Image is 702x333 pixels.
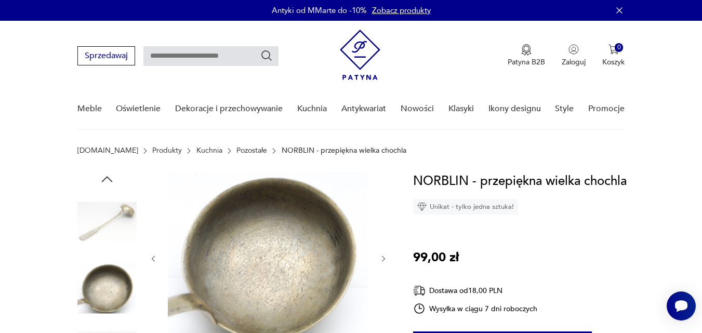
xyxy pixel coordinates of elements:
[602,57,625,67] p: Koszyk
[413,248,459,268] p: 99,00 zł
[340,30,380,80] img: Patyna - sklep z meblami i dekoracjami vintage
[175,89,283,129] a: Dekoracje i przechowywanie
[562,57,586,67] p: Zaloguj
[260,49,273,62] button: Szukaj
[602,44,625,67] button: 0Koszyk
[372,5,431,16] a: Zobacz produkty
[562,44,586,67] button: Zaloguj
[116,89,161,129] a: Oświetlenie
[667,291,696,321] iframe: Smartsupp widget button
[588,89,625,129] a: Promocje
[508,44,545,67] button: Patyna B2B
[488,89,541,129] a: Ikony designu
[555,89,574,129] a: Style
[272,5,367,16] p: Antyki od MMarte do -10%
[236,146,267,155] a: Pozostałe
[77,259,137,318] img: Zdjęcie produktu NORBLIN - przepiękna wielka chochla
[508,44,545,67] a: Ikona medaluPatyna B2B
[77,146,138,155] a: [DOMAIN_NAME]
[417,202,427,211] img: Ikona diamentu
[341,89,386,129] a: Antykwariat
[401,89,434,129] a: Nowości
[77,192,137,251] img: Zdjęcie produktu NORBLIN - przepiękna wielka chochla
[77,53,135,60] a: Sprzedawaj
[297,89,327,129] a: Kuchnia
[77,89,102,129] a: Meble
[413,284,538,297] div: Dostawa od 18,00 PLN
[508,57,545,67] p: Patyna B2B
[413,302,538,315] div: Wysyłka w ciągu 7 dni roboczych
[448,89,474,129] a: Klasyki
[282,146,406,155] p: NORBLIN - przepiękna wielka chochla
[413,199,518,215] div: Unikat - tylko jedna sztuka!
[152,146,182,155] a: Produkty
[615,43,624,52] div: 0
[77,46,135,65] button: Sprzedawaj
[196,146,222,155] a: Kuchnia
[521,44,532,56] img: Ikona medalu
[413,171,627,191] h1: NORBLIN - przepiękna wielka chochla
[568,44,579,55] img: Ikonka użytkownika
[413,284,426,297] img: Ikona dostawy
[608,44,619,55] img: Ikona koszyka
